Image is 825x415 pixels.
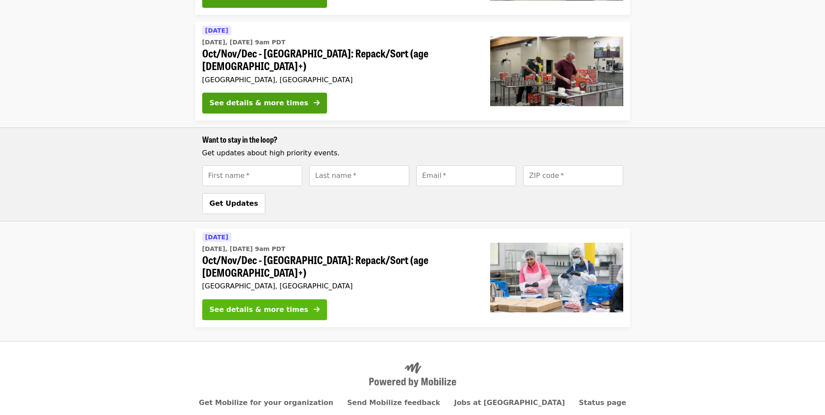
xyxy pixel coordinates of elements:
[202,93,327,114] button: See details & more times
[202,149,340,157] span: Get updates about high priority events.
[195,228,630,327] a: See details for "Oct/Nov/Dec - Beaverton: Repack/Sort (age 10+)"
[202,47,476,72] span: Oct/Nov/Dec - [GEOGRAPHIC_DATA]: Repack/Sort (age [DEMOGRAPHIC_DATA]+)
[347,398,440,407] a: Send Mobilize feedback
[210,305,308,315] div: See details & more times
[490,37,623,106] img: Oct/Nov/Dec - Portland: Repack/Sort (age 16+) organized by Oregon Food Bank
[205,234,228,241] span: [DATE]
[202,254,476,279] span: Oct/Nov/Dec - [GEOGRAPHIC_DATA]: Repack/Sort (age [DEMOGRAPHIC_DATA]+)
[314,99,320,107] i: arrow-right icon
[523,165,623,186] input: [object Object]
[490,243,623,312] img: Oct/Nov/Dec - Beaverton: Repack/Sort (age 10+) organized by Oregon Food Bank
[202,398,623,408] nav: Primary footer navigation
[202,282,476,290] div: [GEOGRAPHIC_DATA], [GEOGRAPHIC_DATA]
[202,76,476,84] div: [GEOGRAPHIC_DATA], [GEOGRAPHIC_DATA]
[202,165,302,186] input: [object Object]
[202,134,277,145] span: Want to stay in the loop?
[454,398,565,407] a: Jobs at [GEOGRAPHIC_DATA]
[416,165,516,186] input: [object Object]
[202,38,286,47] time: [DATE], [DATE] 9am PDT
[210,98,308,108] div: See details & more times
[369,362,456,388] img: Powered by Mobilize
[199,398,333,407] a: Get Mobilize for your organization
[202,193,266,214] button: Get Updates
[202,244,286,254] time: [DATE], [DATE] 9am PDT
[205,27,228,34] span: [DATE]
[195,22,630,120] a: See details for "Oct/Nov/Dec - Portland: Repack/Sort (age 16+)"
[309,165,409,186] input: [object Object]
[314,305,320,314] i: arrow-right icon
[210,199,258,207] span: Get Updates
[579,398,626,407] a: Status page
[202,299,327,320] button: See details & more times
